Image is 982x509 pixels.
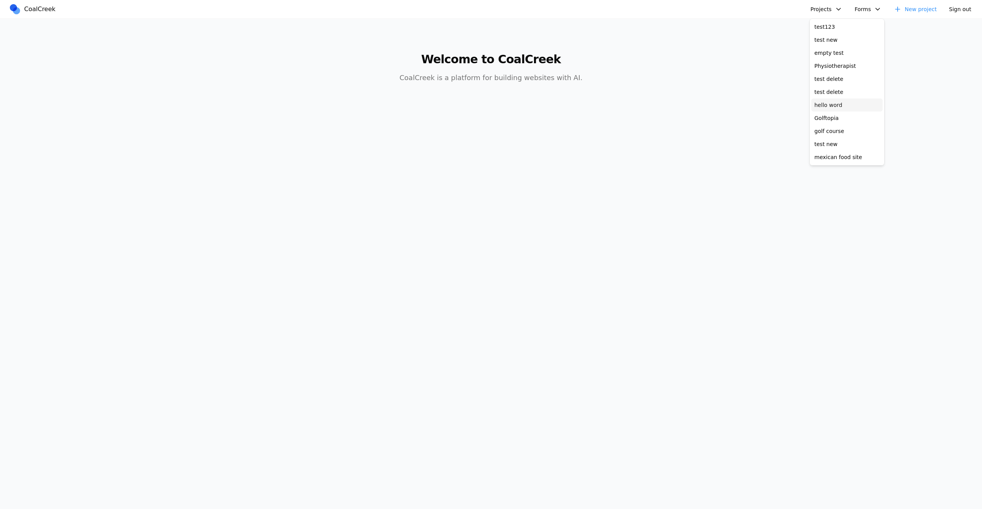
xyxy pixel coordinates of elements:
[9,3,59,15] a: CoalCreek
[889,3,941,15] a: New project
[811,72,883,85] a: test delete
[811,59,883,72] a: Physiotherapist
[811,151,883,164] a: mexican food site
[806,3,847,15] button: Projects
[944,3,976,15] button: Sign out
[850,3,886,15] button: Forms
[811,125,883,138] a: golf course
[811,33,883,46] a: test new
[811,99,883,112] a: hello word
[811,164,883,177] a: dsfsdf
[811,46,883,59] a: empty test
[811,20,883,33] a: test123
[24,5,56,14] span: CoalCreek
[811,138,883,151] a: test new
[809,18,885,166] div: Projects
[344,53,638,66] h1: Welcome to CoalCreek
[811,85,883,99] a: test delete
[344,72,638,83] p: CoalCreek is a platform for building websites with AI.
[811,112,883,125] a: Golftopia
